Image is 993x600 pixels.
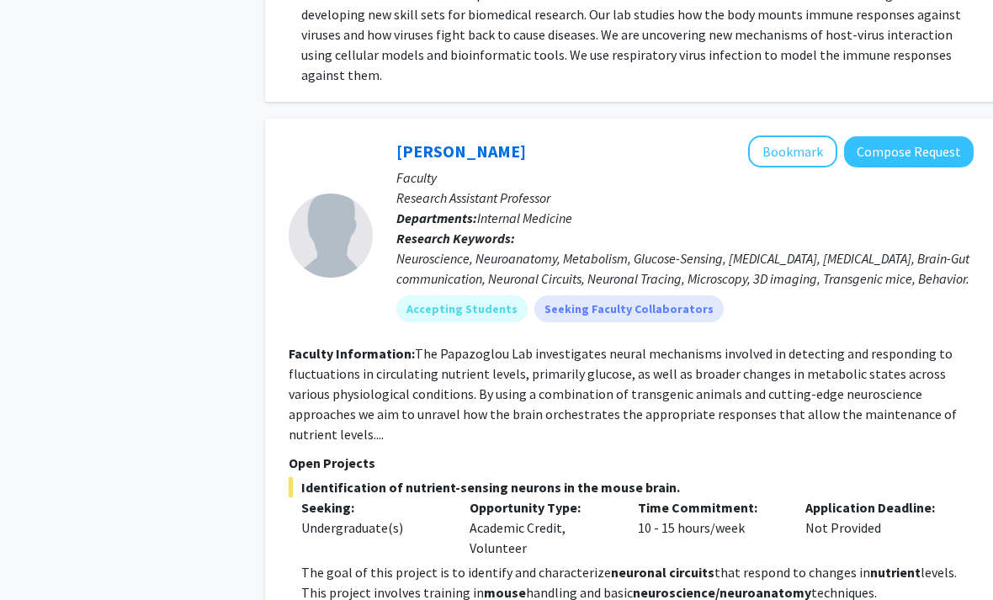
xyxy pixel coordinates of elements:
[396,248,974,289] div: Neuroscience, Neuroanatomy, Metabolism, Glucose-Sensing, [MEDICAL_DATA], [MEDICAL_DATA], Brain-Gu...
[301,497,444,518] p: Seeking:
[289,345,957,443] fg-read-more: The Papazoglou Lab investigates neural mechanisms involved in detecting and responding to fluctua...
[301,518,444,538] div: Undergraduate(s)
[870,564,921,581] strong: nutrient
[289,453,974,473] p: Open Projects
[844,136,974,167] button: Compose Request to Ioannis Papazoglou
[748,135,837,167] button: Add Ioannis Papazoglou to Bookmarks
[396,295,528,322] mat-chip: Accepting Students
[805,497,948,518] p: Application Deadline:
[396,167,974,188] p: Faculty
[793,497,961,558] div: Not Provided
[396,230,515,247] b: Research Keywords:
[396,188,974,208] p: Research Assistant Professor
[625,497,794,558] div: 10 - 15 hours/week
[638,497,781,518] p: Time Commitment:
[13,524,72,587] iframe: Chat
[396,210,477,226] b: Departments:
[534,295,724,322] mat-chip: Seeking Faculty Collaborators
[611,564,714,581] strong: neuronal circuits
[470,497,613,518] p: Opportunity Type:
[289,477,974,497] span: Identification of nutrient-sensing neurons in the mouse brain.
[289,345,415,362] b: Faculty Information:
[396,141,526,162] a: [PERSON_NAME]
[477,210,572,226] span: Internal Medicine
[457,497,625,558] div: Academic Credit, Volunteer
